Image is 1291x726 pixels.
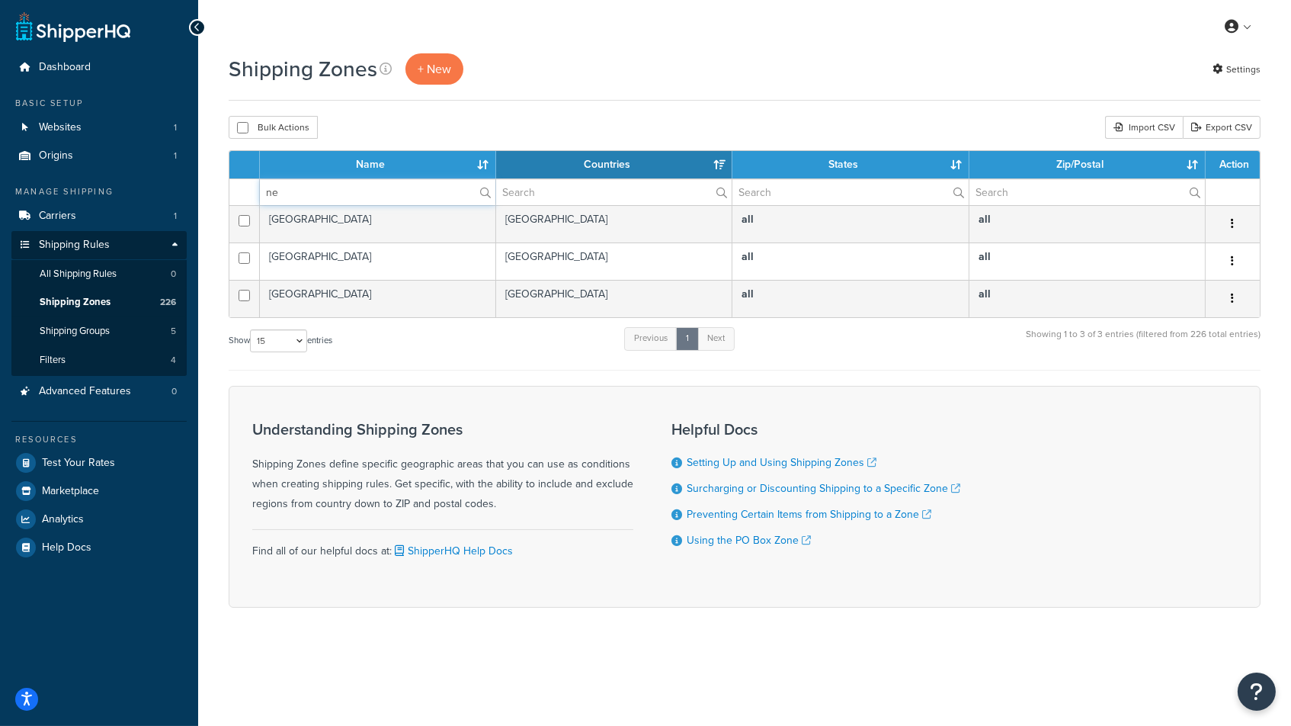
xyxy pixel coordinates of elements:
span: All Shipping Rules [40,268,117,281]
a: Next [697,327,735,350]
a: Carriers 1 [11,202,187,230]
a: Setting Up and Using Shipping Zones [687,455,876,471]
td: [GEOGRAPHIC_DATA] [260,205,496,243]
span: 0 [171,268,176,281]
input: Search [260,179,495,205]
a: ShipperHQ Help Docs [392,543,513,559]
td: [GEOGRAPHIC_DATA] [260,280,496,317]
div: Manage Shipping [11,185,187,198]
select: Showentries [250,329,307,352]
h1: Shipping Zones [229,54,377,84]
span: 1 [174,121,177,134]
th: Countries: activate to sort column ascending [496,151,732,178]
li: Filters [11,346,187,374]
div: Resources [11,433,187,446]
span: Origins [39,149,73,162]
button: Bulk Actions [229,116,318,139]
a: ShipperHQ Home [16,11,130,42]
span: Test Your Rates [42,457,115,470]
a: + New [405,53,463,85]
span: 5 [171,325,176,338]
a: Shipping Groups 5 [11,317,187,345]
th: Action [1206,151,1260,178]
span: Filters [40,354,66,367]
span: Shipping Zones [40,296,111,309]
a: Filters 4 [11,346,187,374]
span: 4 [171,354,176,367]
label: Show entries [229,329,332,352]
a: Origins 1 [11,142,187,170]
a: Shipping Zones 226 [11,288,187,316]
a: Shipping Rules [11,231,187,259]
a: Settings [1213,59,1261,80]
a: Marketplace [11,477,187,505]
b: all [742,286,754,302]
a: 1 [676,327,699,350]
span: Websites [39,121,82,134]
li: Origins [11,142,187,170]
div: Import CSV [1105,116,1183,139]
b: all [742,249,754,265]
a: Export CSV [1183,116,1261,139]
th: Zip/Postal: activate to sort column ascending [969,151,1206,178]
div: Find all of our helpful docs at: [252,529,633,561]
li: All Shipping Rules [11,260,187,288]
h3: Understanding Shipping Zones [252,421,633,438]
a: Help Docs [11,534,187,561]
b: all [979,249,991,265]
input: Search [496,179,732,205]
td: [GEOGRAPHIC_DATA] [496,243,732,280]
a: Preventing Certain Items from Shipping to a Zone [687,506,931,522]
span: Help Docs [42,541,91,554]
button: Open Resource Center [1238,673,1276,711]
span: Shipping Groups [40,325,110,338]
a: Advanced Features 0 [11,377,187,406]
li: Shipping Groups [11,317,187,345]
b: all [742,211,754,227]
span: 0 [171,385,177,398]
span: 1 [174,210,177,223]
input: Search [969,179,1205,205]
span: Dashboard [39,61,91,74]
b: all [979,211,991,227]
span: Advanced Features [39,385,131,398]
td: [GEOGRAPHIC_DATA] [260,243,496,280]
h3: Helpful Docs [671,421,960,438]
li: Carriers [11,202,187,230]
b: all [979,286,991,302]
span: 226 [160,296,176,309]
a: Test Your Rates [11,449,187,477]
a: Websites 1 [11,114,187,142]
td: [GEOGRAPHIC_DATA] [496,280,732,317]
a: Previous [624,327,678,350]
span: + New [418,60,451,78]
span: Shipping Rules [39,239,110,252]
a: Surcharging or Discounting Shipping to a Specific Zone [687,480,960,496]
li: Websites [11,114,187,142]
a: Analytics [11,506,187,533]
a: Dashboard [11,53,187,82]
div: Basic Setup [11,97,187,110]
div: Shipping Zones define specific geographic areas that you can use as conditions when creating ship... [252,421,633,514]
span: 1 [174,149,177,162]
span: Analytics [42,513,84,526]
a: Using the PO Box Zone [687,532,811,548]
th: Name: activate to sort column ascending [260,151,496,178]
th: States: activate to sort column ascending [732,151,969,178]
div: Showing 1 to 3 of 3 entries (filtered from 226 total entries) [1026,326,1261,358]
li: Advanced Features [11,377,187,406]
span: Carriers [39,210,76,223]
td: [GEOGRAPHIC_DATA] [496,205,732,243]
li: Shipping Zones [11,288,187,316]
a: All Shipping Rules 0 [11,260,187,288]
span: Marketplace [42,485,99,498]
input: Search [732,179,968,205]
li: Shipping Rules [11,231,187,376]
